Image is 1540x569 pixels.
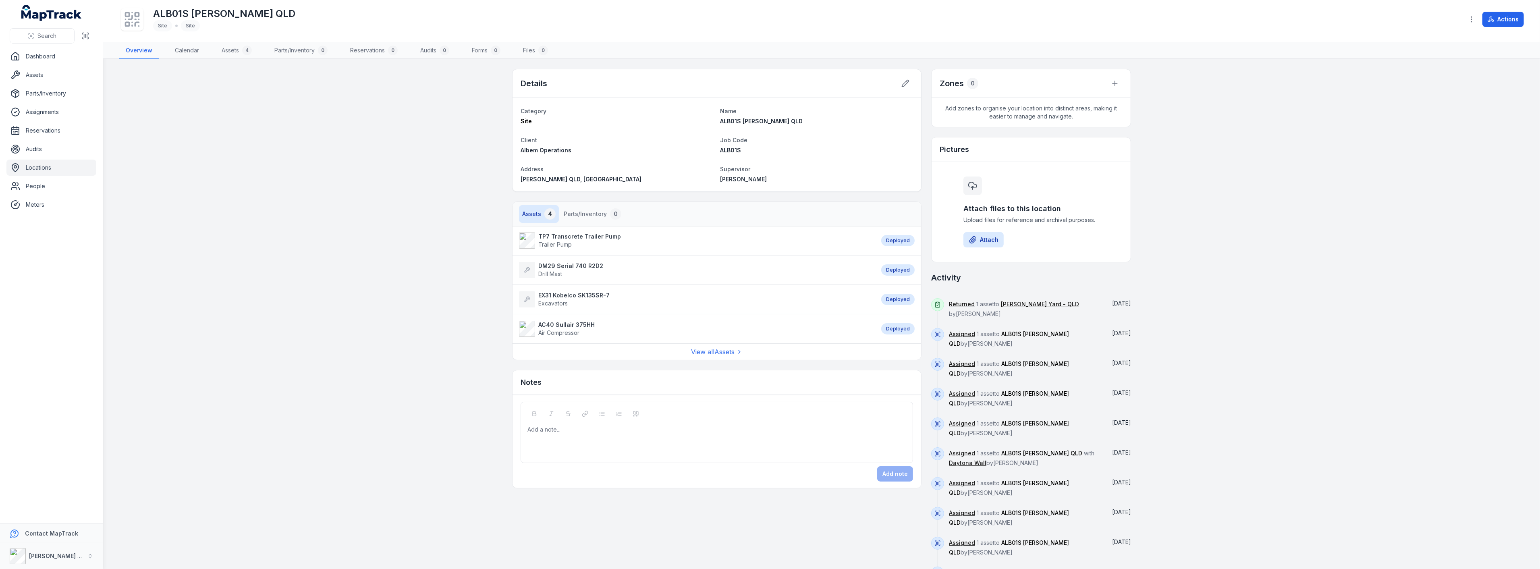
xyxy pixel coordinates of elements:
div: 0 [538,46,548,55]
a: [PERSON_NAME] Yard - QLD [1001,300,1079,308]
a: Assigned [949,390,975,398]
a: Assets [6,67,96,83]
div: 0 [388,46,398,55]
span: Site [521,118,532,125]
a: Audits [6,141,96,157]
a: Assigned [949,509,975,517]
span: [DATE] [1112,449,1131,456]
span: Address [521,166,544,172]
span: ALB01S [PERSON_NAME] QLD [949,420,1069,436]
a: Returned [949,300,975,308]
strong: [PERSON_NAME] Group [29,552,95,559]
span: [DATE] [1112,509,1131,515]
time: 8/18/2025, 10:18:52 AM [1112,479,1131,486]
a: Assigned [949,419,975,428]
a: [PERSON_NAME] [720,175,913,183]
h2: Activity [931,272,961,283]
span: Albem Operations [521,147,571,154]
span: ALB01S [PERSON_NAME] QLD [949,509,1069,526]
time: 8/15/2025, 9:16:42 AM [1112,538,1131,545]
a: Assigned [949,449,975,457]
span: [PERSON_NAME] QLD, [GEOGRAPHIC_DATA] [521,176,641,183]
h2: Details [521,78,547,89]
time: 9/4/2025, 7:21:58 AM [1112,419,1131,426]
span: ALB01S [PERSON_NAME] QLD [949,360,1069,377]
span: ALB01S [PERSON_NAME] QLD [720,118,803,125]
button: Attach [963,232,1004,247]
span: Name [720,108,737,114]
time: 8/15/2025, 9:23:08 AM [1112,509,1131,515]
span: 1 asset to by [PERSON_NAME] [949,480,1069,496]
span: 1 asset to by [PERSON_NAME] [949,509,1069,526]
span: Search [37,32,56,40]
a: Forms0 [465,42,507,59]
a: View allAssets [691,347,743,357]
a: Reservations0 [344,42,404,59]
div: Deployed [881,235,915,246]
span: Category [521,108,546,114]
strong: AC40 Sullair 375HH [538,321,595,329]
strong: TP7 Transcrete Trailer Pump [538,233,621,241]
a: Assigned [949,360,975,368]
a: Parts/Inventory0 [268,42,334,59]
a: AC40 Sullair 375HHAir Compressor [519,321,873,337]
h3: Attach files to this location [963,203,1099,214]
button: Assets4 [519,205,559,223]
span: Supervisor [720,166,750,172]
span: ALB01S [PERSON_NAME] QLD [949,480,1069,496]
span: 1 asset to by [PERSON_NAME] [949,360,1069,377]
div: Deployed [881,294,915,305]
span: 1 asset to by [PERSON_NAME] [949,420,1069,436]
a: MapTrack [21,5,82,21]
h3: Pictures [940,144,969,155]
div: 0 [318,46,328,55]
div: Deployed [881,323,915,334]
strong: Contact MapTrack [25,530,78,537]
div: 0 [440,46,449,55]
span: 1 asset to by [PERSON_NAME] [949,539,1069,556]
a: Assigned [949,330,975,338]
button: Actions [1482,12,1524,27]
span: [DATE] [1112,389,1131,396]
div: 0 [491,46,500,55]
span: Site [158,23,167,29]
span: [DATE] [1112,300,1131,307]
span: [DATE] [1112,419,1131,426]
a: Assets4 [215,42,258,59]
time: 9/15/2025, 6:02:04 AM [1112,300,1131,307]
a: Assignments [6,104,96,120]
span: Client [521,137,537,143]
time: 9/5/2025, 9:32:27 AM [1112,359,1131,366]
div: 4 [242,46,252,55]
a: Calendar [168,42,205,59]
span: ALB01S [PERSON_NAME] QLD [949,390,1069,407]
a: DM29 Serial 740 R2D2Drill Mast [519,262,873,278]
span: 1 asset to by [PERSON_NAME] [949,390,1069,407]
a: EX31 Kobelco SK135SR-7Excavators [519,291,873,307]
div: Site [181,20,200,31]
span: [DATE] [1112,538,1131,545]
a: Parts/Inventory [6,85,96,102]
a: Daytona Wall [949,459,986,467]
a: Assigned [949,539,975,547]
time: 8/29/2025, 7:17:07 AM [1112,449,1131,456]
button: Parts/Inventory0 [560,205,625,223]
h1: ALB01S [PERSON_NAME] QLD [153,7,295,20]
button: Search [10,28,75,44]
span: Add zones to organise your location into distinct areas, making it easier to manage and navigate. [932,98,1131,127]
span: 1 asset to by [PERSON_NAME] [949,330,1069,347]
a: Locations [6,160,96,176]
span: ALB01S [PERSON_NAME] QLD [949,330,1069,347]
strong: DM29 Serial 740 R2D2 [538,262,603,270]
h3: Notes [521,377,542,388]
strong: EX31 Kobelco SK135SR-7 [538,291,610,299]
a: Reservations [6,123,96,139]
a: Audits0 [414,42,456,59]
span: Upload files for reference and archival purposes. [963,216,1099,224]
span: [DATE] [1112,479,1131,486]
span: [DATE] [1112,330,1131,336]
a: Overview [119,42,159,59]
span: ALB01S [720,147,741,154]
time: 9/15/2025, 5:55:36 AM [1112,330,1131,336]
div: 0 [610,208,621,220]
